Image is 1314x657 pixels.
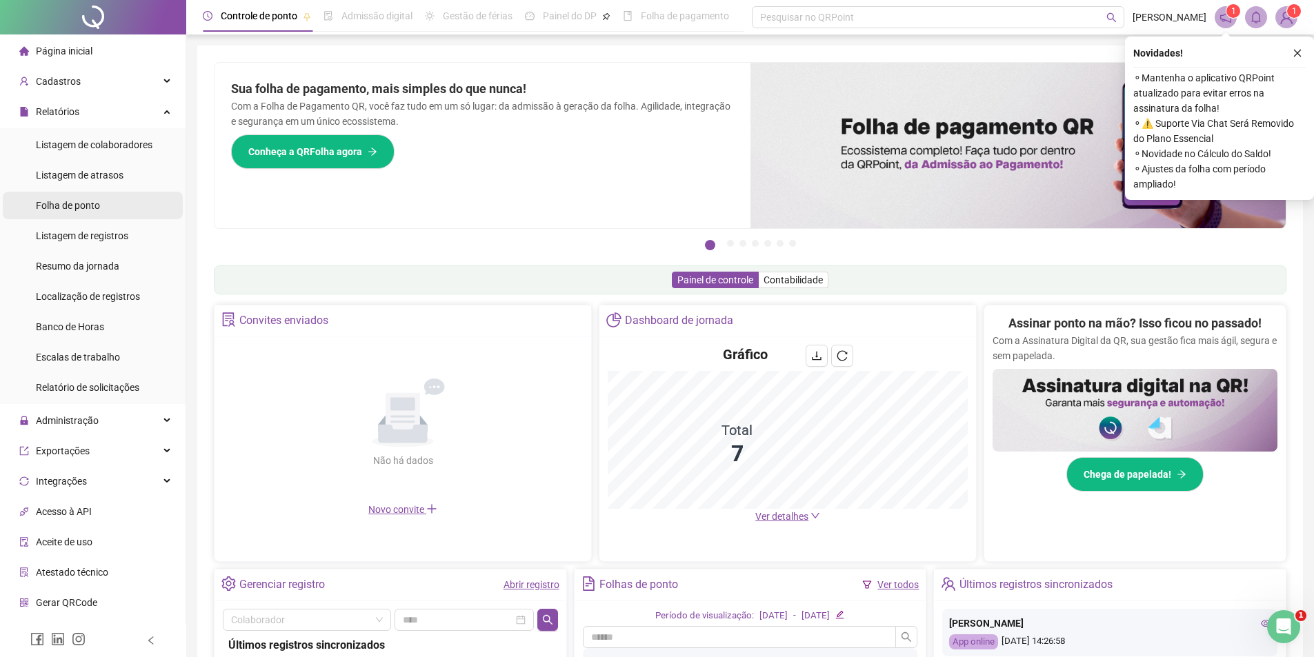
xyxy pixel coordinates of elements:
[599,573,678,596] div: Folhas de ponto
[36,139,152,150] span: Listagem de colaboradores
[19,598,29,607] span: qrcode
[368,147,377,156] span: arrow-right
[949,634,1271,650] div: [DATE] 14:26:58
[755,511,820,522] a: Ver detalhes down
[602,12,610,21] span: pushpin
[677,274,753,285] span: Painel de controle
[303,12,311,21] span: pushpin
[36,200,100,211] span: Folha de ponto
[1226,4,1240,18] sup: 1
[941,576,955,591] span: team
[203,11,212,21] span: clock-circle
[36,291,140,302] span: Localização de registros
[1231,6,1236,16] span: 1
[1177,469,1186,479] span: arrow-right
[764,274,823,285] span: Contabilidade
[949,616,1271,631] div: [PERSON_NAME]
[811,350,822,361] span: download
[146,636,156,645] span: left
[36,46,92,57] span: Página inicial
[36,567,108,578] span: Atestado técnico
[739,240,746,247] button: 3
[36,445,90,456] span: Exportações
[1276,7,1297,28] img: 53815
[239,309,328,332] div: Convites enviados
[228,636,553,654] div: Últimos registros sincronizados
[789,240,796,247] button: 7
[36,321,104,332] span: Banco de Horas
[19,107,29,117] span: file
[862,580,872,589] span: filter
[759,609,788,623] div: [DATE]
[36,261,119,272] span: Resumo da jornada
[750,63,1286,228] img: banner%2F8d14a306-6205-4263-8e5b-06e9a85ad873.png
[221,576,236,591] span: setting
[901,631,912,643] span: search
[764,240,771,247] button: 5
[19,446,29,456] span: export
[19,416,29,425] span: lock
[1106,12,1117,23] span: search
[837,350,848,361] span: reload
[36,382,139,393] span: Relatório de solicitações
[777,240,784,247] button: 6
[19,507,29,516] span: api
[641,10,729,21] span: Folha de pagamento
[810,511,820,520] span: down
[949,634,998,650] div: App online
[36,106,79,117] span: Relatórios
[1133,46,1183,61] span: Novidades !
[30,632,44,646] span: facebook
[1220,11,1232,23] span: notification
[1133,10,1206,25] span: [PERSON_NAME]
[19,46,29,56] span: home
[1008,314,1262,333] h2: Assinar ponto na mão? Isso ficou no passado!
[231,79,734,99] h2: Sua folha de pagamento, mais simples do que nunca!
[339,453,466,468] div: Não há dados
[36,170,123,181] span: Listagem de atrasos
[1292,6,1297,16] span: 1
[1293,48,1302,58] span: close
[248,144,362,159] span: Conheça a QRFolha agora
[705,240,715,250] button: 1
[239,573,325,596] div: Gerenciar registro
[36,352,120,363] span: Escalas de trabalho
[221,312,236,327] span: solution
[1133,146,1306,161] span: ⚬ Novidade no Cálculo do Saldo!
[36,536,92,547] span: Aceite de uso
[877,579,919,590] a: Ver todos
[1084,467,1171,482] span: Chega de papelada!
[72,632,86,646] span: instagram
[36,476,87,487] span: Integrações
[1295,610,1306,621] span: 1
[525,11,535,21] span: dashboard
[341,10,412,21] span: Admissão digital
[1133,116,1306,146] span: ⚬ ⚠️ Suporte Via Chat Será Removido do Plano Essencial
[443,10,512,21] span: Gestão de férias
[755,511,808,522] span: Ver detalhes
[1133,161,1306,192] span: ⚬ Ajustes da folha com período ampliado!
[835,610,844,619] span: edit
[19,537,29,547] span: audit
[504,579,559,590] a: Abrir registro
[36,76,81,87] span: Cadastros
[36,597,97,608] span: Gerar QRCode
[993,369,1277,452] img: banner%2F02c71560-61a6-44d4-94b9-c8ab97240462.png
[231,99,734,129] p: Com a Folha de Pagamento QR, você faz tudo em um só lugar: da admissão à geração da folha. Agilid...
[727,240,734,247] button: 2
[625,309,733,332] div: Dashboard de jornada
[221,10,297,21] span: Controle de ponto
[723,345,768,364] h4: Gráfico
[36,415,99,426] span: Administração
[36,230,128,241] span: Listagem de registros
[368,504,437,515] span: Novo convite
[426,503,437,514] span: plus
[543,10,597,21] span: Painel do DP
[1261,618,1271,628] span: eye
[1267,610,1300,643] iframe: Intercom live chat
[1250,11,1262,23] span: bell
[581,576,596,591] span: file-text
[19,476,29,486] span: sync
[542,614,553,625] span: search
[36,506,92,517] span: Acesso à API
